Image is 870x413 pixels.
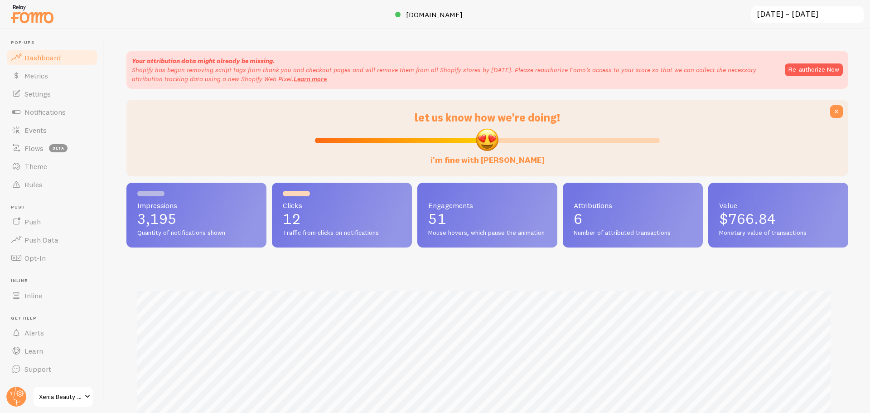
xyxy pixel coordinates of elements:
[283,202,401,209] span: Clicks
[430,146,545,165] label: i'm fine with [PERSON_NAME]
[24,346,43,355] span: Learn
[5,157,99,175] a: Theme
[574,202,692,209] span: Attributions
[5,360,99,378] a: Support
[283,212,401,226] p: 12
[5,213,99,231] a: Push
[785,63,843,76] button: Re-authorize Now
[137,229,256,237] span: Quantity of notifications shown
[574,229,692,237] span: Number of attributed transactions
[39,391,82,402] span: Xenia Beauty Labs
[24,291,42,300] span: Inline
[137,202,256,209] span: Impressions
[10,2,55,25] img: fomo-relay-logo-orange.svg
[24,180,43,189] span: Rules
[719,229,837,237] span: Monetary value of transactions
[24,144,43,153] span: Flows
[5,85,99,103] a: Settings
[5,139,99,157] a: Flows beta
[574,212,692,226] p: 6
[719,202,837,209] span: Value
[24,89,51,98] span: Settings
[24,217,41,226] span: Push
[283,229,401,237] span: Traffic from clicks on notifications
[33,386,94,408] a: Xenia Beauty Labs
[11,278,99,284] span: Inline
[11,316,99,321] span: Get Help
[137,212,256,226] p: 3,195
[5,175,99,194] a: Rules
[428,229,546,237] span: Mouse hovers, which pause the animation
[24,126,47,135] span: Events
[5,324,99,342] a: Alerts
[24,253,46,262] span: Opt-In
[24,53,61,62] span: Dashboard
[24,162,47,171] span: Theme
[5,342,99,360] a: Learn
[132,57,275,65] strong: Your attribution data might already be missing.
[5,287,99,305] a: Inline
[5,231,99,249] a: Push Data
[294,75,327,83] a: Learn more
[24,235,58,244] span: Push Data
[132,65,776,83] p: Shopify has begun removing script tags from thank you and checkout pages and will remove them fro...
[24,364,51,374] span: Support
[428,202,546,209] span: Engagements
[11,204,99,210] span: Push
[11,40,99,46] span: Pop-ups
[475,127,499,152] img: emoji.png
[415,111,560,124] span: let us know how we're doing!
[24,107,66,117] span: Notifications
[5,67,99,85] a: Metrics
[5,121,99,139] a: Events
[5,249,99,267] a: Opt-In
[5,103,99,121] a: Notifications
[719,210,776,228] span: $766.84
[428,212,546,226] p: 51
[49,144,68,152] span: beta
[24,328,44,337] span: Alerts
[5,49,99,67] a: Dashboard
[24,71,48,80] span: Metrics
